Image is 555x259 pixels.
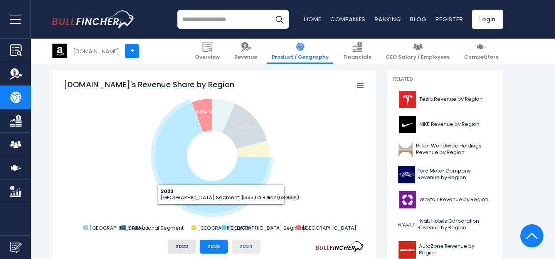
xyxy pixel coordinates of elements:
span: Tesla Revenue by Region [419,96,483,103]
a: Go to homepage [52,10,135,28]
text: [GEOGRAPHIC_DATA] Segment [228,224,306,232]
span: Competitors [464,54,498,61]
span: AutoZone Revenue by Region [419,243,493,256]
img: TSLA logo [398,91,417,108]
text: 14.26 % [238,124,257,131]
div: [DOMAIN_NAME] [73,47,119,56]
a: Home [304,15,321,23]
text: [GEOGRAPHIC_DATA] [198,224,252,232]
text: 4.52 % [249,148,266,155]
span: Revenue [234,54,257,61]
a: CEO Salary / Employees [381,39,454,64]
text: [GEOGRAPHIC_DATA] [90,224,144,232]
span: Overview [195,54,220,61]
button: 2024 [232,240,261,254]
span: Hyatt Hotels Corporation Revenue by Region [417,218,493,231]
img: AMZN logo [52,44,67,58]
img: H logo [398,216,415,234]
a: Blog [410,15,426,23]
img: bullfincher logo [52,10,135,28]
img: NKE logo [398,116,417,133]
p: Related [393,76,497,83]
span: Product / Geography [272,54,329,61]
button: Search [270,10,289,29]
img: AZO logo [398,241,417,259]
button: 2022 [168,240,196,254]
a: Revenue [230,39,262,64]
img: W logo [398,191,417,208]
a: Hilton Worldwide Holdings Revenue by Region [393,139,497,160]
a: Overview [190,39,224,64]
span: Ford Motor Company Revenue by Region [417,168,493,181]
a: Login [472,10,503,29]
a: NIKE Revenue by Region [393,114,497,135]
a: Register [436,15,463,23]
a: Companies [330,15,365,23]
a: + [125,44,139,58]
img: HLT logo [398,141,414,158]
span: CEO Salary / Employees [386,54,449,61]
a: Wayfair Revenue by Region [393,189,497,210]
span: Wayfair Revenue by Region [419,196,488,203]
a: Ranking [375,15,401,23]
text: 5.84 % [195,108,213,115]
tspan: [DOMAIN_NAME]'s Revenue Share by Region [64,79,234,90]
img: F logo [398,166,415,183]
text: [GEOGRAPHIC_DATA] [303,224,357,232]
text: International Segment [128,224,183,232]
svg: Amazon.com's Revenue Share by Region [64,79,364,234]
a: Tesla Revenue by Region [393,89,497,110]
text: 6.54 % [213,108,231,116]
span: Hilton Worldwide Holdings Revenue by Region [416,143,493,156]
a: Ford Motor Company Revenue by Region [393,164,497,185]
a: Financials [339,39,376,64]
span: NIKE Revenue by Region [419,121,479,128]
a: Hyatt Hotels Corporation Revenue by Region [393,214,497,235]
a: Product / Geography [267,39,333,64]
a: Competitors [459,39,503,64]
span: Financials [343,54,371,61]
button: 2023 [200,240,228,254]
text: 68.83 % [177,191,197,198]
